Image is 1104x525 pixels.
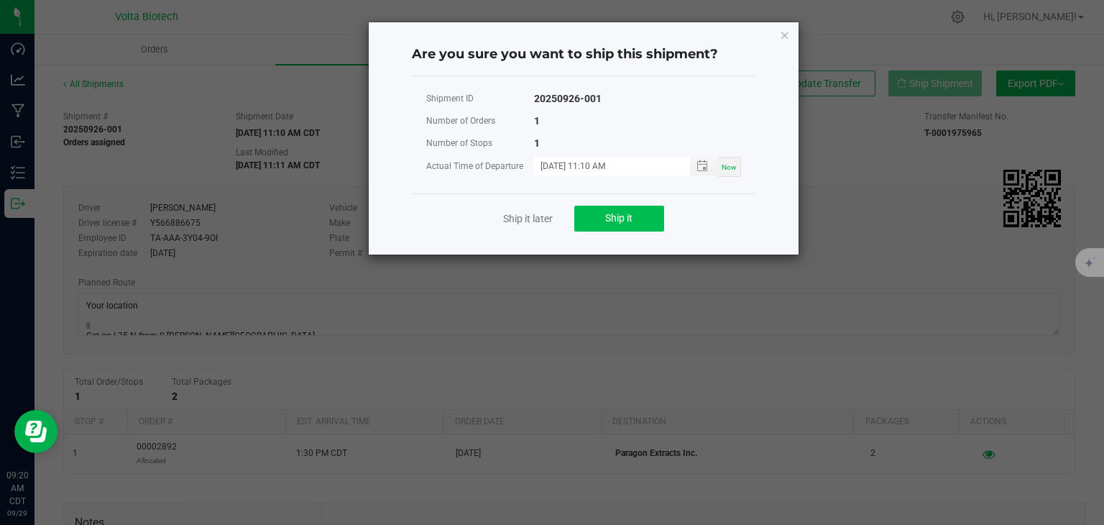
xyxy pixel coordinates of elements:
div: Number of Stops [426,134,534,152]
div: 1 [534,112,540,130]
button: Close [780,26,790,43]
a: Ship it later [503,211,553,226]
button: Ship it [574,206,664,232]
input: MM/dd/yyyy HH:MM a [534,157,675,175]
h4: Are you sure you want to ship this shipment? [412,45,755,64]
div: 20250926-001 [534,90,602,108]
div: Number of Orders [426,112,534,130]
span: Now [722,163,737,171]
div: Shipment ID [426,90,534,108]
div: Actual Time of Departure [426,157,534,175]
span: Ship it [605,212,632,224]
iframe: Resource center [14,410,57,453]
span: Toggle popup [690,157,718,175]
div: 1 [534,134,540,152]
